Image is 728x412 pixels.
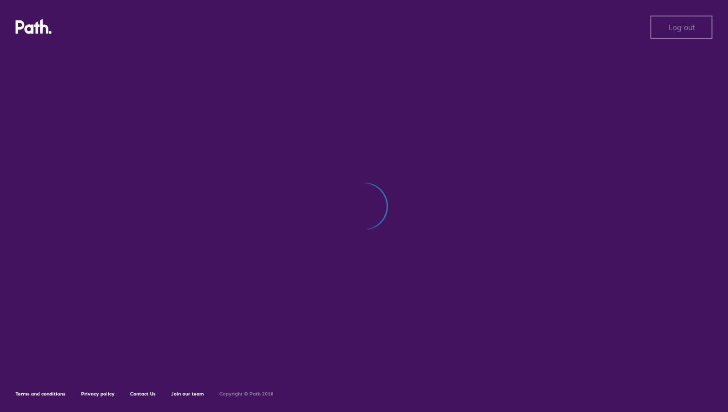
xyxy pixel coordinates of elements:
[16,391,66,397] a: Terms and conditions
[668,23,695,32] span: Log out
[219,391,274,397] h6: Copyright © Path 2018
[81,391,115,397] a: Privacy policy
[130,391,156,397] a: Contact Us
[650,16,712,39] button: Log out
[171,391,204,397] a: Join our team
